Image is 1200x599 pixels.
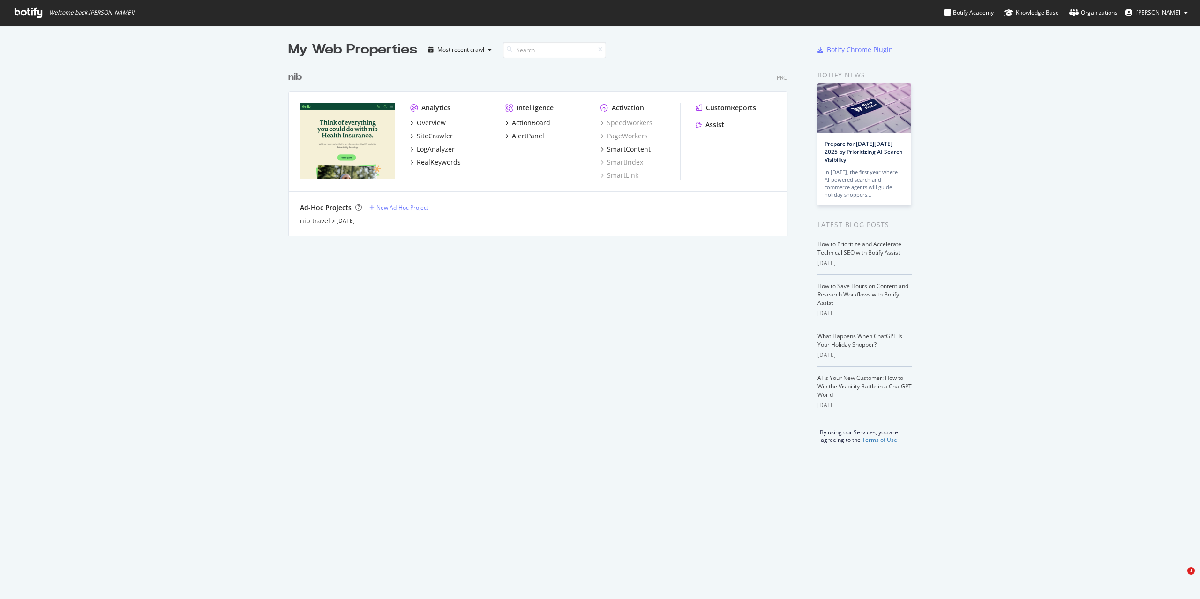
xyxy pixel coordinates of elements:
a: ActionBoard [505,118,550,128]
div: [DATE] [817,259,912,267]
div: Overview [417,118,446,128]
div: Most recent crawl [437,47,484,53]
button: [PERSON_NAME] [1117,5,1195,20]
iframe: Intercom live chat [1168,567,1191,590]
div: nib [288,70,302,84]
img: Prepare for Black Friday 2025 by Prioritizing AI Search Visibility [817,83,911,133]
a: Terms of Use [862,436,897,444]
div: Pro [777,74,787,82]
div: Knowledge Base [1004,8,1059,17]
a: AI Is Your New Customer: How to Win the Visibility Battle in a ChatGPT World [817,374,912,399]
a: New Ad-Hoc Project [369,204,428,212]
a: [DATE] [337,217,355,225]
div: [DATE] [817,351,912,359]
div: grid [288,59,795,236]
a: Assist [696,120,724,129]
a: PageWorkers [600,131,648,141]
span: 1 [1187,567,1195,575]
div: RealKeywords [417,158,461,167]
a: nib travel [300,216,330,226]
div: By using our Services, you are agreeing to the [806,424,912,444]
a: AlertPanel [505,131,544,141]
div: Botify Chrome Plugin [827,45,893,54]
div: LogAnalyzer [417,144,455,154]
div: SiteCrawler [417,131,453,141]
a: RealKeywords [410,158,461,167]
div: [DATE] [817,309,912,318]
div: In [DATE], the first year where AI-powered search and commerce agents will guide holiday shoppers… [825,168,904,198]
a: What Happens When ChatGPT Is Your Holiday Shopper? [817,332,902,349]
img: www.nib.com.au [300,103,395,179]
div: Ad-Hoc Projects [300,203,352,212]
div: SmartContent [607,144,651,154]
button: Most recent crawl [425,42,495,57]
div: AlertPanel [512,131,544,141]
div: [DATE] [817,401,912,409]
div: ActionBoard [512,118,550,128]
a: CustomReports [696,103,756,113]
a: Prepare for [DATE][DATE] 2025 by Prioritizing AI Search Visibility [825,140,903,164]
a: How to Save Hours on Content and Research Workflows with Botify Assist [817,282,908,307]
a: SmartIndex [600,158,643,167]
div: Botify Academy [944,8,994,17]
a: SmartContent [600,144,651,154]
div: Intelligence [517,103,554,113]
div: Analytics [421,103,450,113]
div: Activation [612,103,644,113]
input: Search [503,42,606,58]
a: LogAnalyzer [410,144,455,154]
a: How to Prioritize and Accelerate Technical SEO with Botify Assist [817,240,901,257]
div: Botify news [817,70,912,80]
a: SpeedWorkers [600,118,652,128]
div: My Web Properties [288,40,417,59]
div: New Ad-Hoc Project [376,204,428,212]
div: Assist [705,120,724,129]
div: CustomReports [706,103,756,113]
a: Overview [410,118,446,128]
a: nib [288,70,306,84]
span: Mitch Leman [1136,8,1180,16]
a: SmartLink [600,171,638,180]
a: Botify Chrome Plugin [817,45,893,54]
div: Latest Blog Posts [817,220,912,230]
span: Welcome back, [PERSON_NAME] ! [49,9,134,16]
a: SiteCrawler [410,131,453,141]
div: Organizations [1069,8,1117,17]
